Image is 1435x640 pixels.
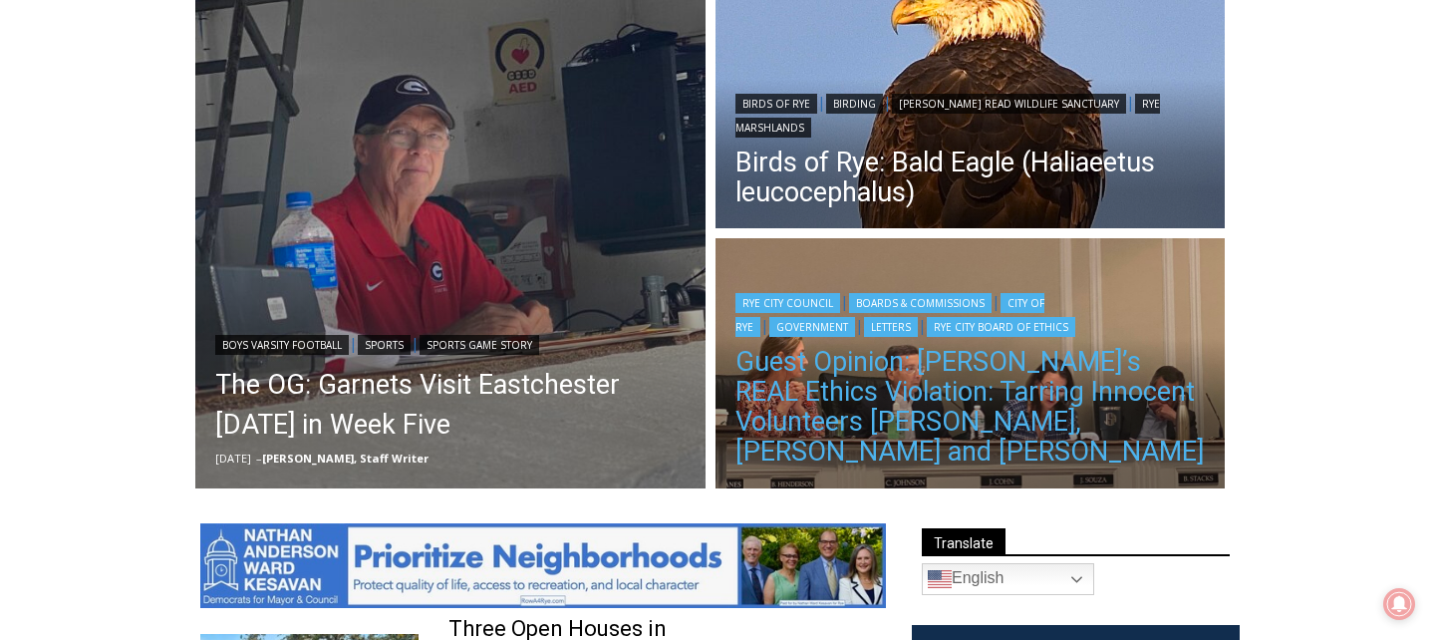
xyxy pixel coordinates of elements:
[849,293,992,313] a: Boards & Commissions
[215,335,349,355] a: Boys Varsity Football
[479,193,966,248] a: Intern @ [DOMAIN_NAME]
[215,365,686,445] a: The OG: Garnets Visit Eastchester [DATE] in Week Five
[233,168,242,188] div: 6
[358,335,411,355] a: Sports
[1,198,298,248] a: [PERSON_NAME] Read Sanctuary Fall Fest: [DATE]
[769,317,855,337] a: Government
[864,317,918,337] a: Letters
[262,451,429,466] a: [PERSON_NAME], Staff Writer
[735,90,1206,138] div: | | |
[215,451,251,466] time: [DATE]
[922,563,1094,595] a: English
[521,198,924,243] span: Intern @ [DOMAIN_NAME]
[735,293,840,313] a: Rye City Council
[209,168,218,188] div: 3
[735,148,1206,207] a: Birds of Rye: Bald Eagle (Haliaeetus leucocephalus)
[209,59,284,163] div: Face Painting
[223,168,228,188] div: /
[735,347,1206,467] a: Guest Opinion: [PERSON_NAME]’s REAL Ethics Violation: Tarring Innocent Volunteers [PERSON_NAME], ...
[256,451,262,466] span: –
[892,94,1126,114] a: [PERSON_NAME] Read Wildlife Sanctuary
[826,94,883,114] a: Birding
[735,289,1206,337] div: | | | | |
[716,238,1226,493] a: Read More Guest Opinion: Rye’s REAL Ethics Violation: Tarring Innocent Volunteers Carolina Johnso...
[215,331,686,355] div: | |
[716,238,1226,493] img: (PHOTO: The "Gang of Four" Councilwoman Carolina Johnson, Mayor Josh Cohn, Councilwoman Julie Sou...
[928,567,952,591] img: en
[16,200,265,246] h4: [PERSON_NAME] Read Sanctuary Fall Fest: [DATE]
[503,1,942,193] div: "The first chef I interviewed talked about coming to [GEOGRAPHIC_DATA] from [GEOGRAPHIC_DATA] in ...
[420,335,539,355] a: Sports Game Story
[735,293,1044,337] a: City of Rye
[922,528,1005,555] span: Translate
[735,94,817,114] a: Birds of Rye
[927,317,1075,337] a: Rye City Board of Ethics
